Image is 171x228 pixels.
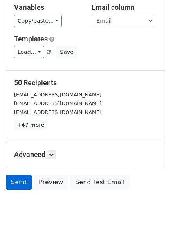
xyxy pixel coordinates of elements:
iframe: Chat Widget [132,191,171,228]
a: Load... [14,46,44,58]
h5: 50 Recipients [14,78,157,87]
h5: Advanced [14,150,157,159]
small: [EMAIL_ADDRESS][DOMAIN_NAME] [14,109,101,115]
button: Save [56,46,77,58]
small: [EMAIL_ADDRESS][DOMAIN_NAME] [14,92,101,98]
a: Copy/paste... [14,15,62,27]
a: Templates [14,35,48,43]
h5: Variables [14,3,80,12]
h5: Email column [92,3,157,12]
a: +47 more [14,120,47,130]
a: Send Test Email [70,175,130,190]
a: Preview [34,175,68,190]
small: [EMAIL_ADDRESS][DOMAIN_NAME] [14,100,101,106]
a: Send [6,175,32,190]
